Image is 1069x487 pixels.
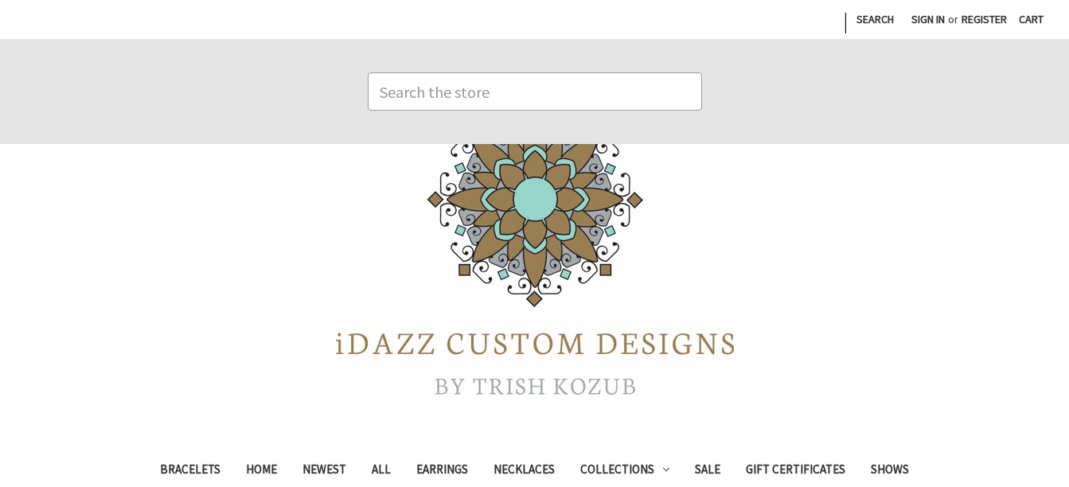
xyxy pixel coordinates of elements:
[1019,12,1044,26] span: Cart
[946,11,960,28] span: or
[368,72,702,111] input: Search the store
[336,92,734,395] img: iDazz Custom Designs
[842,6,848,37] li: |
